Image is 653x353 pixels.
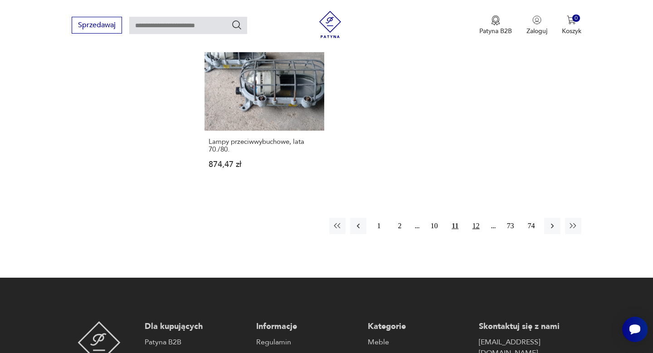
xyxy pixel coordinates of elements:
[209,138,320,153] h3: Lampy przeciwwybuchowe, lata 70./80.
[205,11,324,186] a: Lampy przeciwwybuchowe, lata 70./80.Lampy przeciwwybuchowe, lata 70./80.874,47 zł
[72,23,122,29] a: Sprzedawaj
[479,321,581,332] p: Skontaktuj się z nami
[532,15,541,25] img: Ikonka użytkownika
[479,27,512,35] p: Patyna B2B
[479,15,512,35] button: Patyna B2B
[231,20,242,30] button: Szukaj
[256,337,359,348] a: Regulamin
[209,161,320,168] p: 874,47 zł
[392,218,408,234] button: 2
[145,321,247,332] p: Dla kupujących
[145,337,247,348] a: Patyna B2B
[526,27,547,35] p: Zaloguj
[622,317,648,342] iframe: Smartsupp widget button
[526,15,547,35] button: Zaloguj
[72,17,122,34] button: Sprzedawaj
[317,11,344,38] img: Patyna - sklep z meblami i dekoracjami vintage
[368,337,470,348] a: Meble
[468,218,484,234] button: 12
[426,218,443,234] button: 10
[567,15,576,25] img: Ikona koszyka
[502,218,519,234] button: 73
[479,15,512,35] a: Ikona medaluPatyna B2B
[491,15,500,25] img: Ikona medalu
[523,218,540,234] button: 74
[256,321,359,332] p: Informacje
[562,15,581,35] button: 0Koszyk
[562,27,581,35] p: Koszyk
[368,321,470,332] p: Kategorie
[371,218,387,234] button: 1
[572,15,580,22] div: 0
[447,218,463,234] button: 11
